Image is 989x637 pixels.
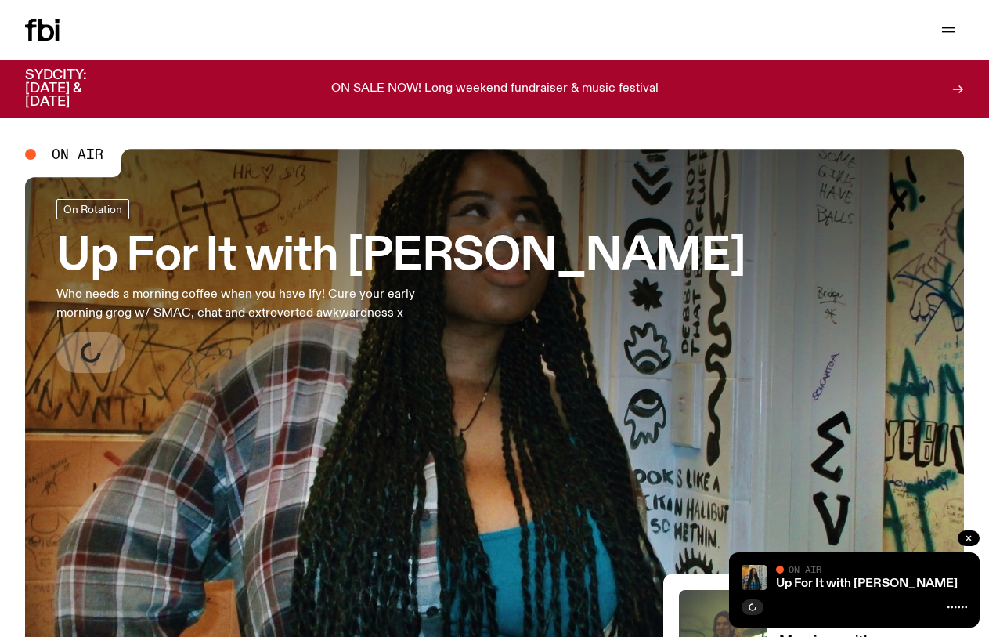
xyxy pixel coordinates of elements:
a: Up For It with [PERSON_NAME] [776,577,958,590]
a: On Rotation [56,199,129,219]
span: On Air [52,147,103,161]
span: On Air [789,564,821,574]
a: Up For It with [PERSON_NAME]Who needs a morning coffee when you have Ify! Cure your early morning... [56,199,745,373]
span: On Rotation [63,203,122,215]
p: Who needs a morning coffee when you have Ify! Cure your early morning grog w/ SMAC, chat and extr... [56,285,457,323]
h3: SYDCITY: [DATE] & [DATE] [25,69,125,109]
h3: Up For It with [PERSON_NAME] [56,235,745,279]
img: Ify - a Brown Skin girl with black braided twists, looking up to the side with her tongue stickin... [742,565,767,590]
p: ON SALE NOW! Long weekend fundraiser & music festival [331,82,659,96]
